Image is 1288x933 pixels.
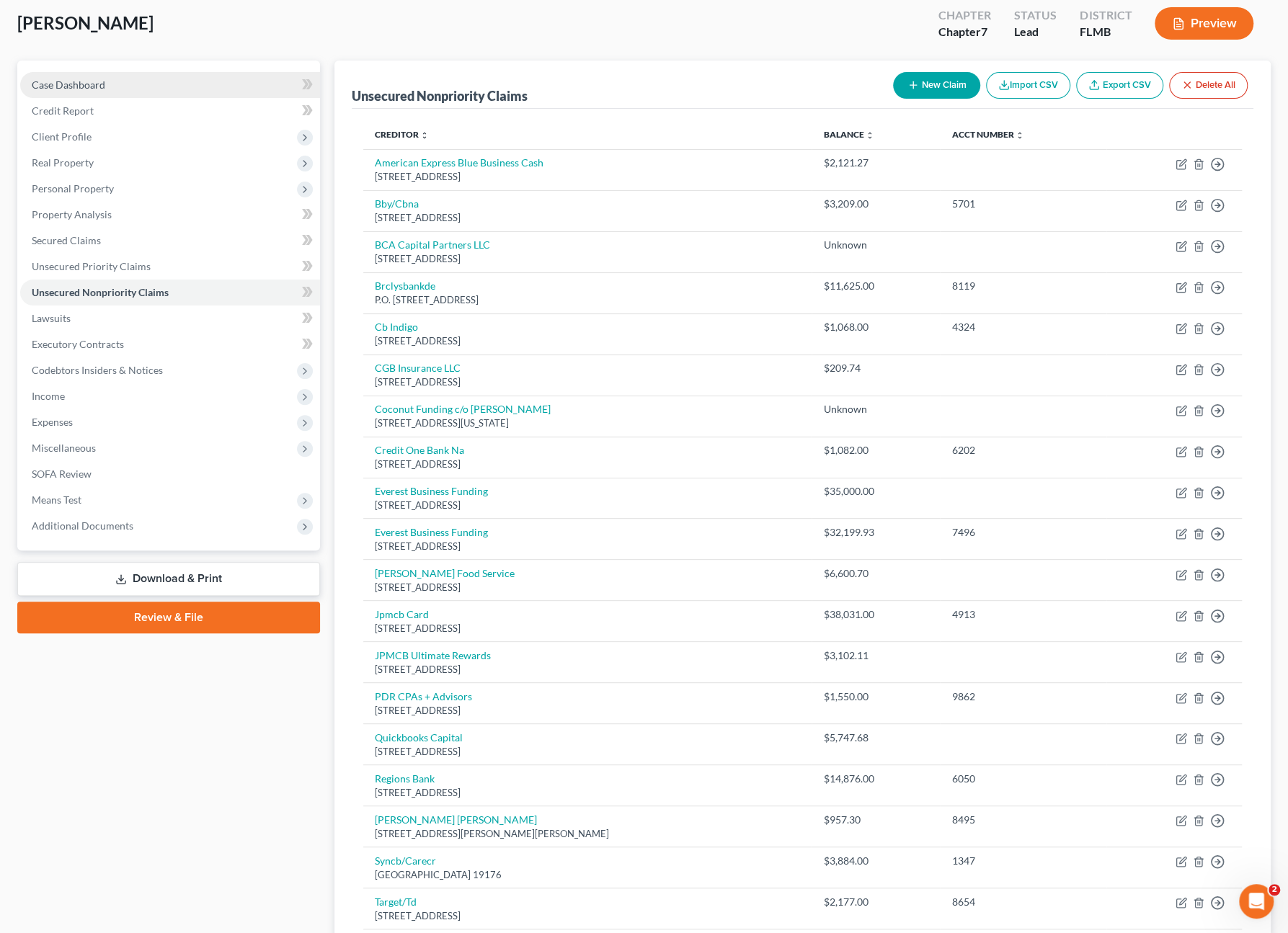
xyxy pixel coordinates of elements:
a: Export CSV [1076,72,1163,99]
div: [STREET_ADDRESS] [375,540,801,553]
div: 1347 [951,854,1094,868]
div: $1,068.00 [823,320,928,334]
div: 9862 [951,689,1094,704]
a: [PERSON_NAME] Food Service [375,567,515,579]
a: Creditor unfold_more [375,129,429,140]
div: [STREET_ADDRESS][PERSON_NAME][PERSON_NAME] [375,827,801,841]
div: $3,209.00 [823,197,928,211]
span: Personal Property [32,182,114,195]
div: 8654 [951,895,1094,909]
div: [STREET_ADDRESS] [375,334,801,348]
i: unfold_more [1015,131,1023,140]
span: 2 [1269,884,1280,896]
div: 4324 [951,320,1094,334]
a: Target/Td [375,896,417,908]
a: Quickbooks Capital [375,731,463,744]
div: District [1080,7,1132,24]
div: [STREET_ADDRESS] [375,375,801,389]
a: Cb Indigo [375,321,418,333]
div: [STREET_ADDRESS] [375,457,801,471]
a: Everest Business Funding [375,485,488,497]
div: Status [1014,7,1057,24]
div: $3,884.00 [823,854,928,868]
div: $1,550.00 [823,689,928,704]
div: $2,121.27 [823,156,928,170]
button: Delete All [1169,72,1248,99]
a: Unsecured Priority Claims [20,254,320,280]
div: 6050 [951,772,1094,786]
div: [STREET_ADDRESS] [375,622,801,635]
span: Miscellaneous [32,442,96,454]
div: 6202 [951,443,1094,457]
div: $1,082.00 [823,443,928,457]
a: Executory Contracts [20,331,320,357]
div: [STREET_ADDRESS] [375,170,801,184]
span: SOFA Review [32,468,92,480]
a: Brclysbankde [375,280,435,292]
div: [STREET_ADDRESS] [375,909,801,923]
a: BCA Capital Partners LLC [375,238,490,251]
div: [STREET_ADDRESS] [375,745,801,759]
div: $35,000.00 [823,484,928,499]
a: Credit One Bank Na [375,444,464,456]
div: [GEOGRAPHIC_DATA] 19176 [375,868,801,882]
span: Secured Claims [32,234,101,246]
div: P.O. [STREET_ADDRESS] [375,293,801,307]
span: Means Test [32,494,81,506]
a: Unsecured Nonpriority Claims [20,280,320,305]
div: [STREET_ADDRESS] [375,581,801,594]
span: Income [32,390,65,402]
a: Bby/Cbna [375,197,419,210]
button: Preview [1155,7,1253,40]
a: Coconut Funding c/o [PERSON_NAME] [375,403,551,415]
span: Additional Documents [32,519,133,532]
div: 7496 [951,525,1094,540]
span: Real Property [32,156,94,169]
a: Property Analysis [20,202,320,228]
div: Unknown [823,402,928,416]
iframe: Intercom live chat [1239,884,1274,919]
div: $6,600.70 [823,566,928,581]
div: $3,102.11 [823,648,928,663]
div: Chapter [938,7,991,24]
a: JPMCB Ultimate Rewards [375,649,491,661]
div: [STREET_ADDRESS] [375,786,801,800]
div: [STREET_ADDRESS] [375,211,801,225]
div: $11,625.00 [823,279,928,293]
button: New Claim [893,72,980,99]
div: $209.74 [823,361,928,375]
div: 4913 [951,607,1094,622]
a: American Express Blue Business Cash [375,156,543,169]
button: Import CSV [986,72,1070,99]
div: $2,177.00 [823,895,928,909]
a: Download & Print [17,562,320,596]
div: Unknown [823,238,928,252]
div: 8119 [951,279,1094,293]
div: Unsecured Nonpriority Claims [352,87,528,104]
a: Lawsuits [20,305,320,331]
span: Lawsuits [32,312,71,324]
div: 5701 [951,197,1094,211]
div: FLMB [1080,24,1132,40]
a: Secured Claims [20,228,320,254]
span: Property Analysis [32,208,112,220]
span: [PERSON_NAME] [17,12,154,33]
div: $957.30 [823,813,928,827]
span: Unsecured Priority Claims [32,260,151,272]
span: Expenses [32,416,73,428]
a: Review & File [17,602,320,633]
div: [STREET_ADDRESS][US_STATE] [375,416,801,430]
span: Client Profile [32,130,92,143]
i: unfold_more [420,131,429,140]
div: [STREET_ADDRESS] [375,663,801,677]
span: Executory Contracts [32,338,124,350]
div: Chapter [938,24,991,40]
a: Everest Business Funding [375,526,488,538]
div: [STREET_ADDRESS] [375,499,801,512]
div: 8495 [951,813,1094,827]
div: [STREET_ADDRESS] [375,252,801,266]
i: unfold_more [865,131,874,140]
div: $14,876.00 [823,772,928,786]
a: CGB Insurance LLC [375,362,461,374]
a: PDR CPAs + Advisors [375,690,472,702]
